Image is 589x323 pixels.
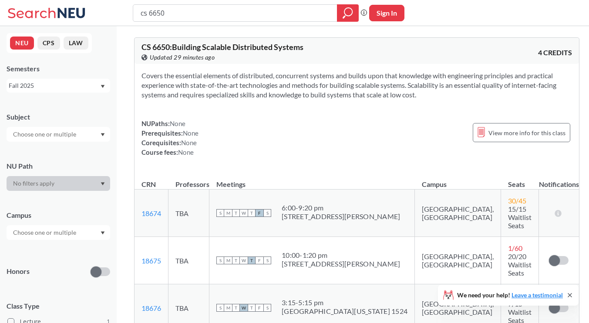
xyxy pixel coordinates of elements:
button: CPS [37,37,60,50]
span: None [183,129,199,137]
span: None [181,139,197,147]
span: M [224,304,232,312]
svg: Dropdown arrow [101,85,105,88]
svg: Dropdown arrow [101,231,105,235]
span: 1 / 60 [508,244,522,252]
button: NEU [10,37,34,50]
div: Semesters [7,64,110,73]
div: 6:00 - 9:20 pm [282,203,400,212]
td: [GEOGRAPHIC_DATA], [GEOGRAPHIC_DATA] [415,237,501,284]
span: 4 CREDITS [538,48,572,57]
span: S [263,209,271,217]
td: TBA [168,190,209,237]
div: 3:15 - 5:15 pm [282,298,407,307]
div: [STREET_ADDRESS][PERSON_NAME] [282,212,400,221]
div: NU Path [7,161,110,171]
svg: Dropdown arrow [101,133,105,137]
div: NUPaths: Prerequisites: Corequisites: Course fees: [141,119,199,157]
svg: Dropdown arrow [101,182,105,186]
button: Sign In [369,5,404,21]
span: CS 6650 : Building Scalable Distributed Systems [141,42,303,52]
span: S [216,304,224,312]
section: Covers the essential elements of distributed, concurrent systems and builds upon that knowledge w... [141,71,572,100]
button: LAW [64,37,88,50]
a: 18675 [141,256,161,265]
th: Campus [415,171,501,190]
div: Campus [7,210,110,220]
div: Dropdown arrow [7,225,110,240]
p: Honors [7,266,30,276]
span: S [263,256,271,264]
span: None [178,148,194,156]
span: S [263,304,271,312]
input: Choose one or multiple [9,129,82,140]
span: Class Type [7,301,110,311]
span: View more info for this class [488,127,565,138]
span: 20/20 Waitlist Seats [508,252,532,277]
span: M [224,256,232,264]
div: Subject [7,112,110,122]
span: S [216,256,224,264]
a: 18674 [141,209,161,217]
input: Choose one or multiple [9,227,82,238]
th: Professors [168,171,209,190]
svg: magnifying glass [343,7,353,19]
td: TBA [168,237,209,284]
div: Fall 2025 [9,81,100,90]
div: magnifying glass [337,4,359,22]
span: W [240,209,248,217]
span: M [224,209,232,217]
span: T [232,209,240,217]
div: [STREET_ADDRESS][PERSON_NAME] [282,260,400,268]
input: Class, professor, course number, "phrase" [140,6,331,20]
th: Notifications [539,171,579,190]
span: W [240,256,248,264]
span: W [240,304,248,312]
div: Dropdown arrow [7,127,110,142]
div: Fall 2025Dropdown arrow [7,79,110,93]
span: T [232,304,240,312]
td: [GEOGRAPHIC_DATA], [GEOGRAPHIC_DATA] [415,190,501,237]
a: Leave a testimonial [512,291,563,299]
a: 18676 [141,304,161,312]
span: F [256,209,263,217]
span: T [232,256,240,264]
th: Meetings [209,171,415,190]
span: We need your help! [457,292,563,298]
span: F [256,304,263,312]
th: Seats [501,171,539,190]
span: T [248,304,256,312]
span: Updated 29 minutes ago [150,53,215,62]
div: Dropdown arrow [7,176,110,191]
span: T [248,209,256,217]
span: S [216,209,224,217]
span: 30 / 45 [508,196,526,205]
div: 10:00 - 1:20 pm [282,251,400,260]
span: 15/15 Waitlist Seats [508,205,532,230]
div: [GEOGRAPHIC_DATA][US_STATE] 1524 [282,307,407,316]
span: T [248,256,256,264]
span: F [256,256,263,264]
span: None [170,120,185,127]
div: CRN [141,180,156,189]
